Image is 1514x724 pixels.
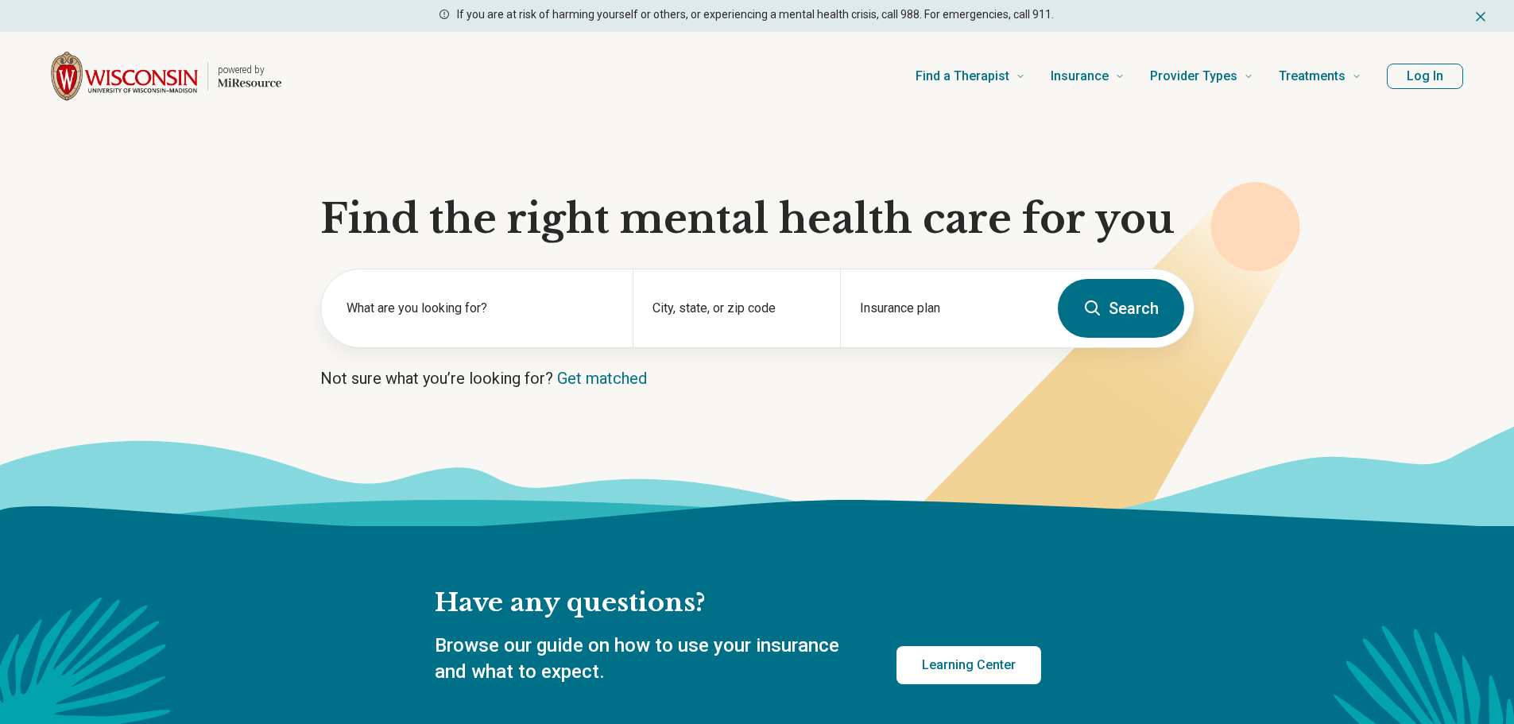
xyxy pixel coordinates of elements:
[51,51,281,102] a: Home page
[457,6,1054,23] p: If you are at risk of harming yourself or others, or experiencing a mental health crisis, call 98...
[1473,6,1489,25] button: Dismiss
[347,299,614,318] label: What are you looking for?
[1279,45,1361,108] a: Treatments
[916,65,1009,87] span: Find a Therapist
[1058,279,1184,338] button: Search
[1150,65,1237,87] span: Provider Types
[1051,45,1125,108] a: Insurance
[320,196,1195,243] h1: Find the right mental health care for you
[896,646,1041,684] a: Learning Center
[218,64,281,76] p: powered by
[435,633,858,686] p: Browse our guide on how to use your insurance and what to expect.
[435,587,1041,620] h2: Have any questions?
[320,367,1195,389] p: Not sure what you’re looking for?
[1279,65,1346,87] span: Treatments
[557,369,647,388] a: Get matched
[1150,45,1253,108] a: Provider Types
[1051,65,1109,87] span: Insurance
[1387,64,1463,89] button: Log In
[916,45,1025,108] a: Find a Therapist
